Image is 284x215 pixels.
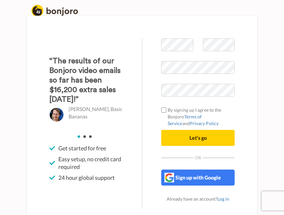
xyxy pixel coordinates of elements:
p: [PERSON_NAME], Basic Bananas [69,106,123,120]
span: Get started for free [58,144,106,152]
img: logo_full.png [31,5,78,17]
img: Christo Hall, Basic Bananas [49,107,64,122]
span: 24 hour global support [58,174,115,181]
label: By signing up I agree to the Bonjoro and [161,107,235,127]
span: Sign up with Google [175,174,221,180]
input: By signing up I agree to the BonjoroTerms of ServiceandPrivacy Policy [161,107,166,113]
span: Let's go [189,135,207,141]
span: Or [194,155,203,160]
a: Log in [217,196,229,202]
a: Terms of Service [168,114,202,126]
a: Privacy Policy [190,121,219,126]
span: Already have an account? [167,196,229,202]
span: Easy setup, no credit card required [58,155,123,171]
button: Let's go [161,130,235,146]
button: Sign up with Google [161,170,235,186]
h3: “The results of our Bonjoro video emails so far has been $16,200 extra sales [DATE]!” [49,56,123,104]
